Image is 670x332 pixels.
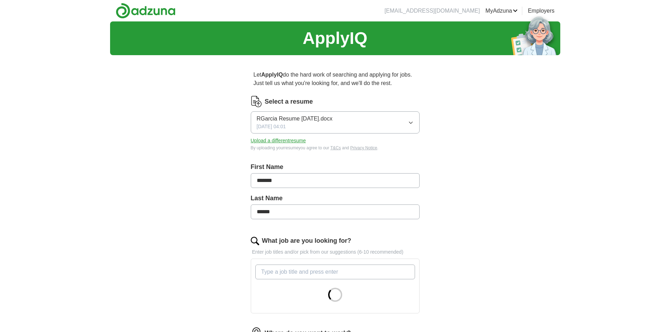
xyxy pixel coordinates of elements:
[116,3,176,19] img: Adzuna logo
[251,68,420,90] p: Let do the hard work of searching and applying for jobs. Just tell us what you're looking for, an...
[255,265,415,279] input: Type a job title and press enter
[251,145,420,151] div: By uploading your resume you agree to our and .
[485,7,518,15] a: MyAdzuna
[251,111,420,134] button: RGarcia Resume [DATE].docx[DATE] 04:01
[251,162,420,172] label: First Name
[384,7,480,15] li: [EMAIL_ADDRESS][DOMAIN_NAME]
[262,236,351,246] label: What job are you looking for?
[251,248,420,256] p: Enter job titles and/or pick from our suggestions (6-10 recommended)
[265,97,313,106] label: Select a resume
[251,96,262,107] img: CV Icon
[257,115,333,123] span: RGarcia Resume [DATE].docx
[251,137,306,144] button: Upload a differentresume
[350,145,377,150] a: Privacy Notice
[330,145,341,150] a: T&Cs
[302,26,367,51] h1: ApplyIQ
[251,194,420,203] label: Last Name
[528,7,555,15] a: Employers
[257,123,286,130] span: [DATE] 04:01
[261,72,283,78] strong: ApplyIQ
[251,237,259,245] img: search.png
